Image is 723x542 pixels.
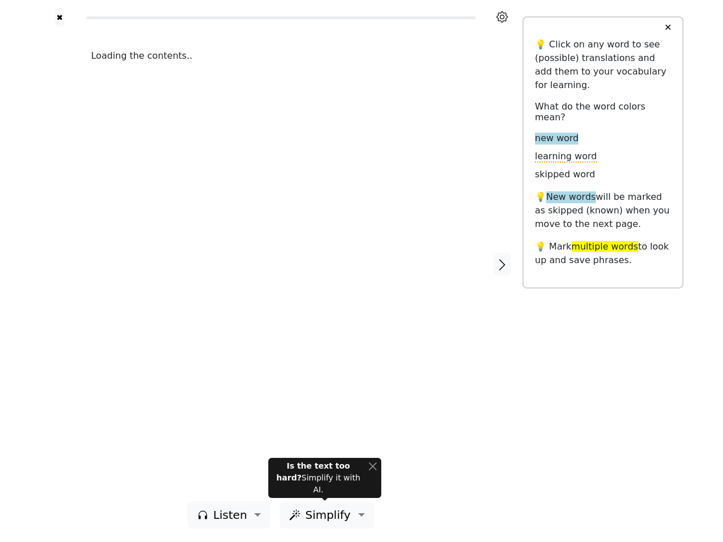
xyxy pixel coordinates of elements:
[535,101,671,123] h6: What do the word colors mean?
[535,133,578,145] span: new word
[55,9,64,27] button: ✖
[572,241,638,252] span: multiple words
[368,460,377,472] button: Close
[535,240,671,267] p: 💡 Mark to look up and save phrases.
[535,169,595,181] span: skipped word
[188,501,271,528] button: Listen
[273,460,364,496] div: Simplify it with AI.
[535,190,671,231] p: 💡 will be marked as skipped (known) when you move to the next page.
[535,38,671,92] p: 💡 Click on any word to see (possible) translations and add them to your vocabulary for learning.
[305,506,350,523] span: Simplify
[280,501,374,528] button: Simplify
[546,191,596,203] span: New words
[657,18,678,38] button: ✕
[91,49,471,63] div: Loading the contents..
[535,151,597,163] span: learning word
[276,461,350,482] strong: Is the text too hard?
[213,506,247,523] span: Listen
